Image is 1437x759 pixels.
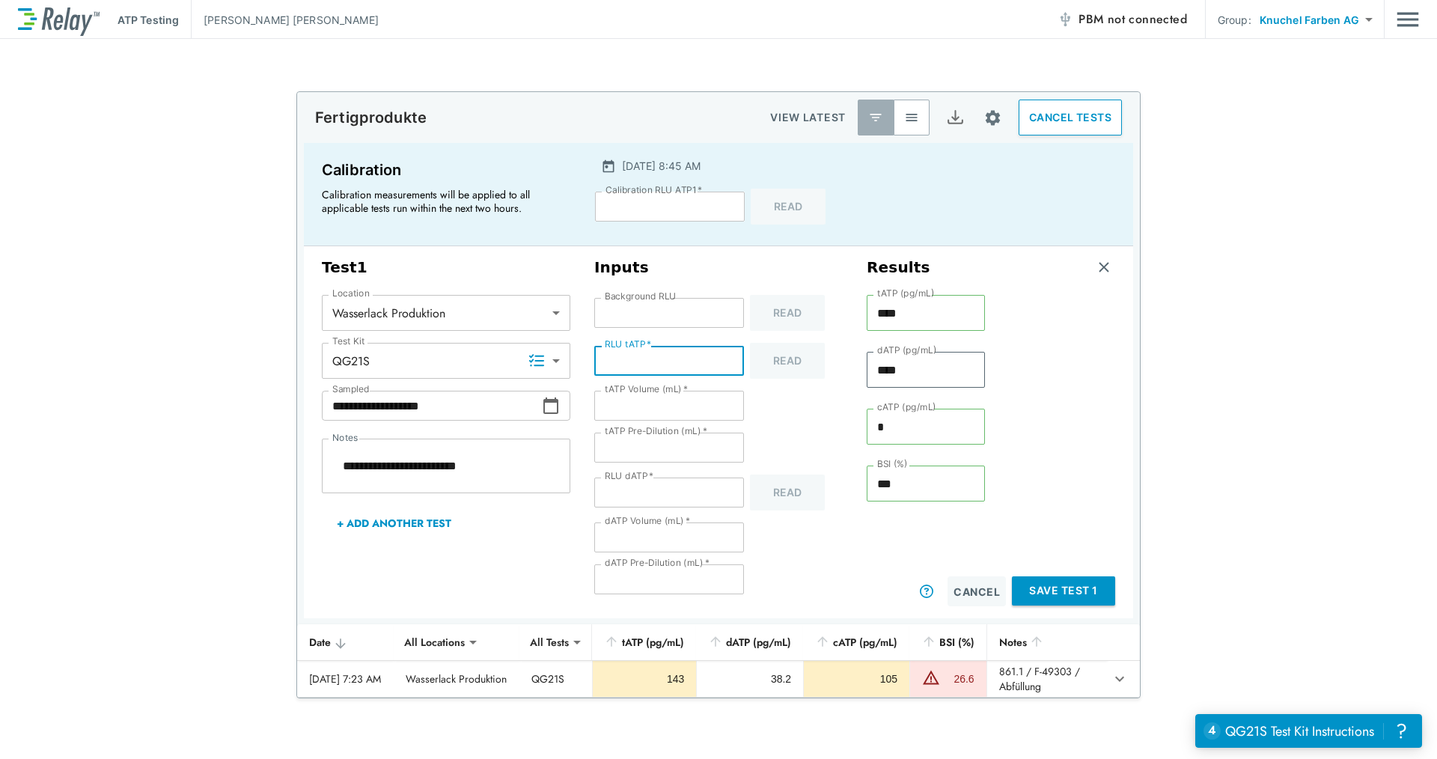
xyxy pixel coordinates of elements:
[322,188,561,215] p: Calibration measurements will be applied to all applicable tests run within the next two hours.
[394,661,519,697] td: Wasserlack Produktion
[815,633,897,651] div: cATP (pg/mL)
[983,109,1002,127] img: Settings Icon
[332,433,358,443] label: Notes
[605,426,707,436] label: tATP Pre-Dilution (mL)
[309,671,382,686] div: [DATE] 7:23 AM
[877,459,908,469] label: BSI (%)
[921,633,974,651] div: BSI (%)
[1012,576,1115,606] button: Save Test 1
[332,288,370,299] label: Location
[1195,714,1422,748] iframe: Resource center
[1397,5,1419,34] img: Drawer Icon
[1218,12,1251,28] p: Group:
[605,384,688,394] label: tATP Volume (mL)
[877,288,935,299] label: tATP (pg/mL)
[1019,100,1122,135] button: CANCEL TESTS
[519,627,579,657] div: All Tests
[1052,4,1193,34] button: PBM not connected
[868,110,883,125] img: Latest
[816,671,897,686] div: 105
[605,558,710,568] label: dATP Pre-Dilution (mL)
[605,185,702,195] label: Calibration RLU ATP1
[948,576,1006,606] button: Cancel
[867,258,930,277] h3: Results
[622,158,701,174] p: [DATE] 8:45 AM
[1058,12,1073,27] img: Offline Icon
[944,671,974,686] div: 26.6
[322,158,568,182] p: Calibration
[118,12,179,28] p: ATP Testing
[986,661,1107,697] td: 861.1 / F-49303 / Abfüllung
[604,633,684,651] div: tATP (pg/mL)
[922,668,940,686] img: Warning
[1397,5,1419,34] button: Main menu
[1096,260,1111,275] img: Remove
[297,624,1140,698] table: sticky table
[1078,9,1187,30] span: PBM
[973,98,1013,138] button: Site setup
[708,633,791,651] div: dATP (pg/mL)
[605,516,690,526] label: dATP Volume (mL)
[332,384,370,394] label: Sampled
[605,339,651,350] label: RLU tATP
[877,402,936,412] label: cATP (pg/mL)
[322,391,542,421] input: Choose date, selected date is Sep 10, 2025
[394,627,475,657] div: All Locations
[999,633,1095,651] div: Notes
[877,345,937,356] label: dATP (pg/mL)
[315,109,427,127] p: Fertigprodukte
[332,336,365,347] label: Test Kit
[297,624,394,661] th: Date
[605,471,653,481] label: RLU dATP
[904,110,919,125] img: View All
[605,291,676,302] label: Background RLU
[322,346,570,376] div: QG21S
[594,258,843,277] h3: Inputs
[770,109,846,127] p: VIEW LATEST
[1107,666,1132,692] button: expand row
[322,298,570,328] div: Wasserlack Produktion
[204,12,379,28] p: [PERSON_NAME] [PERSON_NAME]
[709,671,791,686] div: 38.2
[601,159,616,174] img: Calender Icon
[322,505,466,541] button: + Add Another Test
[1108,10,1187,28] span: not connected
[519,661,593,697] td: QG21S
[18,4,100,36] img: LuminUltra Relay
[322,258,570,277] h3: Test 1
[937,100,973,135] button: Export
[605,671,684,686] div: 143
[946,109,965,127] img: Export Icon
